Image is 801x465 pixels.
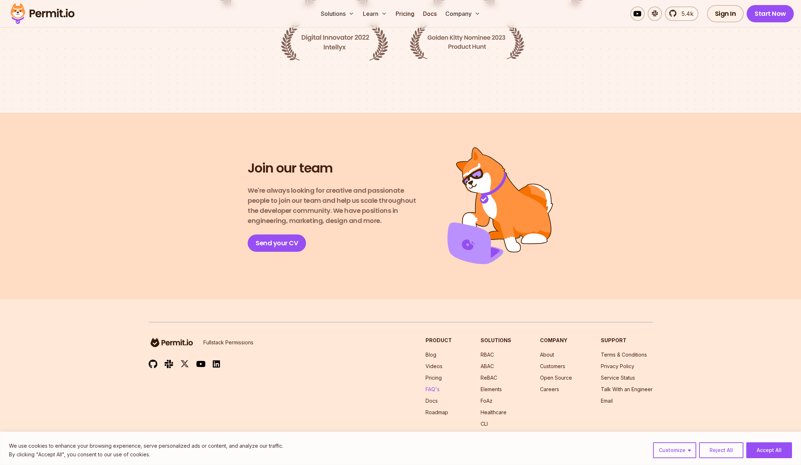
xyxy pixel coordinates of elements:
[248,185,422,226] p: We're always looking for creative and passionate people to join our team and help us scale throug...
[165,359,173,369] img: slack
[653,442,696,458] button: Customize
[426,409,448,415] a: Roadmap
[481,398,492,404] a: FoAz
[180,359,189,368] img: twitter
[426,337,452,344] h3: Product
[213,360,220,368] img: linkedin
[393,6,417,21] a: Pricing
[149,359,157,368] img: github
[248,160,333,177] h2: Join our team
[540,352,554,358] a: About
[601,375,635,381] a: Service Status
[280,24,388,61] img: Digital Innovator 2022 Intellyx
[540,363,565,369] a: Customers
[7,1,78,26] img: Permit logo
[601,386,653,392] a: Talk With an Engineer
[540,386,559,392] a: Careers
[420,6,440,21] a: Docs
[203,339,253,346] p: Fullstack Permissions
[699,442,743,458] button: Reject All
[481,386,502,392] a: Elements
[149,337,195,348] img: logo
[746,442,792,458] button: Accept All
[196,360,206,368] img: youtube
[707,5,744,22] a: Sign In
[481,352,494,358] a: RBAC
[540,375,572,381] a: Open Source
[601,337,653,344] h3: Support
[360,6,390,21] button: Learn
[601,363,634,369] a: Privacy Policy
[540,337,572,344] h3: Company
[747,5,794,22] a: Start Now
[318,6,357,21] button: Solutions
[409,25,525,59] img: Golden Kitty Nominee 2023 Product Hunt
[426,386,440,392] a: FAQ's
[248,234,306,252] a: Send your CV
[481,421,488,427] a: CLI
[665,6,698,21] a: 5.4k
[447,147,553,264] img: Join us
[9,442,283,450] p: We use cookies to enhance your browsing experience, serve personalized ads or content, and analyz...
[677,9,693,18] span: 5.4k
[426,352,436,358] a: Blog
[481,375,497,381] a: ReBAC
[426,375,442,381] a: Pricing
[601,398,613,404] a: Email
[426,363,442,369] a: Videos
[481,363,494,369] a: ABAC
[481,409,507,415] a: Healthcare
[426,398,438,404] a: Docs
[601,352,647,358] a: Terms & Conditions
[9,450,283,459] p: By clicking "Accept All", you consent to our use of cookies.
[442,6,483,21] button: Company
[481,337,511,344] h3: Solutions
